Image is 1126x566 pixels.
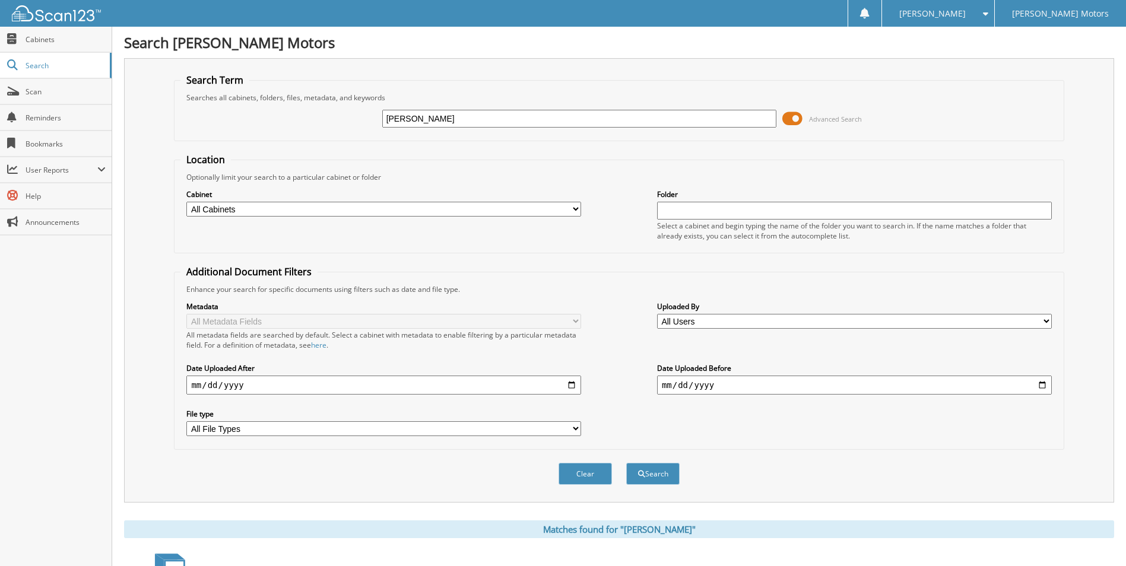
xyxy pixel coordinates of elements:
[124,33,1114,52] h1: Search [PERSON_NAME] Motors
[657,301,1052,311] label: Uploaded By
[809,115,862,123] span: Advanced Search
[899,10,966,17] span: [PERSON_NAME]
[186,409,581,419] label: File type
[26,87,106,97] span: Scan
[311,340,326,350] a: here
[186,330,581,350] div: All metadata fields are searched by default. Select a cabinet with metadata to enable filtering b...
[186,376,581,395] input: start
[180,172,1057,182] div: Optionally limit your search to a particular cabinet or folder
[26,113,106,123] span: Reminders
[26,61,104,71] span: Search
[657,363,1052,373] label: Date Uploaded Before
[26,165,97,175] span: User Reports
[124,520,1114,538] div: Matches found for "[PERSON_NAME]"
[26,139,106,149] span: Bookmarks
[186,301,581,311] label: Metadata
[26,191,106,201] span: Help
[26,34,106,44] span: Cabinets
[559,463,612,485] button: Clear
[657,221,1052,241] div: Select a cabinet and begin typing the name of the folder you want to search in. If the name match...
[180,93,1057,103] div: Searches all cabinets, folders, files, metadata, and keywords
[12,5,101,21] img: scan123-logo-white.svg
[180,153,231,166] legend: Location
[26,217,106,227] span: Announcements
[657,376,1052,395] input: end
[180,265,318,278] legend: Additional Document Filters
[186,189,581,199] label: Cabinet
[626,463,680,485] button: Search
[1012,10,1109,17] span: [PERSON_NAME] Motors
[180,74,249,87] legend: Search Term
[180,284,1057,294] div: Enhance your search for specific documents using filters such as date and file type.
[657,189,1052,199] label: Folder
[186,363,581,373] label: Date Uploaded After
